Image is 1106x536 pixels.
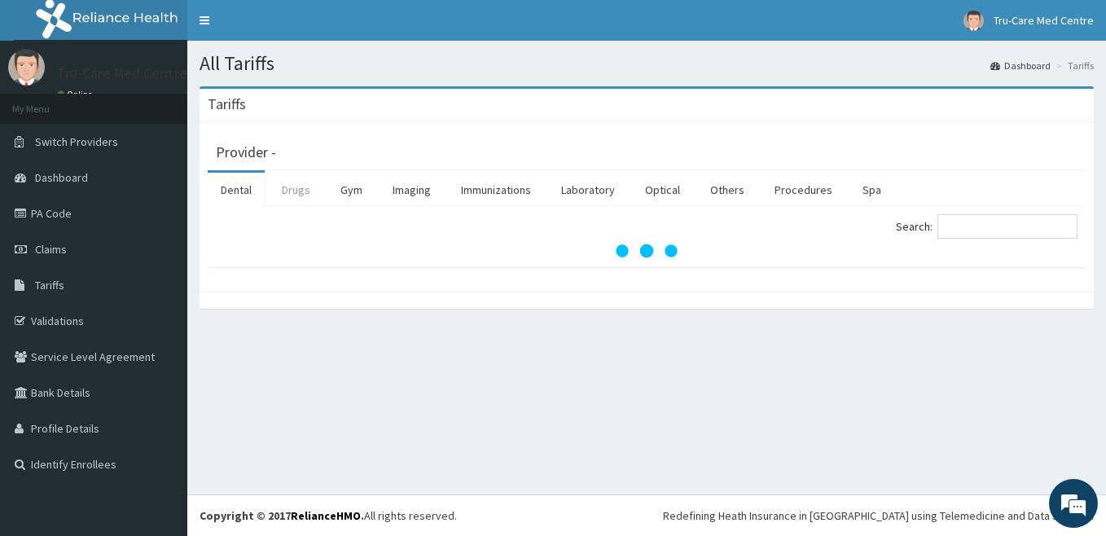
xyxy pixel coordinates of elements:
[269,173,323,207] a: Drugs
[761,173,845,207] a: Procedures
[35,170,88,185] span: Dashboard
[200,53,1094,74] h1: All Tariffs
[216,145,276,160] h3: Provider -
[990,59,1051,72] a: Dashboard
[448,173,544,207] a: Immunizations
[380,173,444,207] a: Imaging
[57,89,96,100] a: Online
[208,97,246,112] h3: Tariffs
[937,214,1077,239] input: Search:
[1052,59,1094,72] li: Tariffs
[327,173,375,207] a: Gym
[187,494,1106,536] footer: All rights reserved.
[614,218,679,283] svg: audio-loading
[697,173,757,207] a: Others
[35,134,118,149] span: Switch Providers
[849,173,894,207] a: Spa
[963,11,984,31] img: User Image
[35,278,64,292] span: Tariffs
[548,173,628,207] a: Laboratory
[200,508,364,523] strong: Copyright © 2017 .
[896,214,1077,239] label: Search:
[35,242,67,257] span: Claims
[663,507,1094,524] div: Redefining Heath Insurance in [GEOGRAPHIC_DATA] using Telemedicine and Data Science!
[291,508,361,523] a: RelianceHMO
[208,173,265,207] a: Dental
[8,49,45,86] img: User Image
[57,66,187,81] p: Tru-Care Med Centre
[994,13,1094,28] span: Tru-Care Med Centre
[632,173,693,207] a: Optical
